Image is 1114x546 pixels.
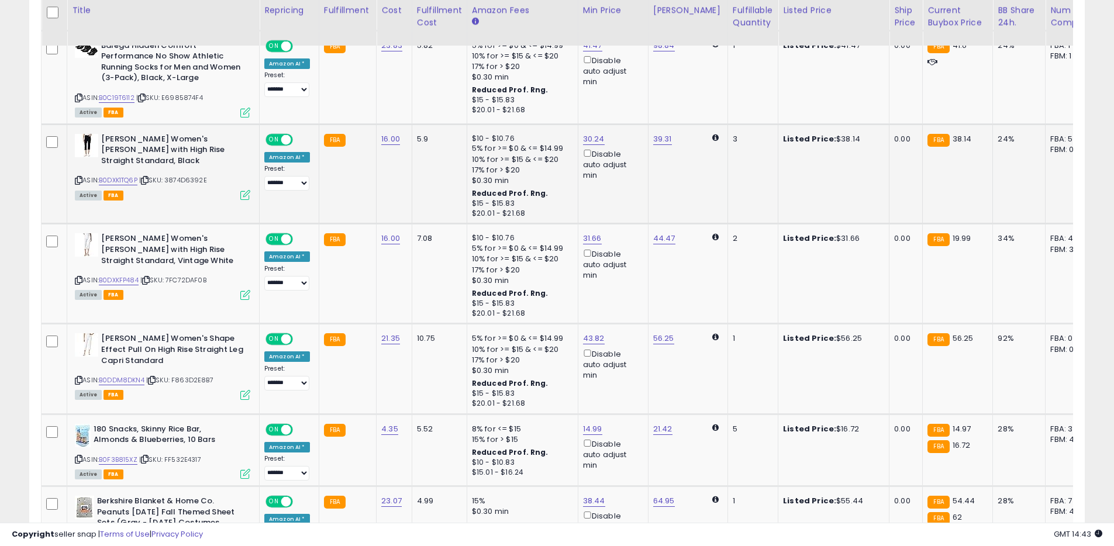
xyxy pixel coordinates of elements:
div: Num of Comp. [1050,4,1093,29]
div: Fulfillment Cost [417,4,462,29]
img: 41QLp108LyL._SL40_.jpg [75,424,91,447]
div: BB Share 24h. [998,4,1040,29]
div: $31.66 [783,233,880,244]
span: FBA [104,469,123,479]
div: $10 - $10.83 [472,458,569,468]
b: Listed Price: [783,423,836,434]
div: Amazon AI * [264,351,310,362]
b: Reduced Prof. Rng. [472,378,549,388]
span: OFF [291,497,310,507]
div: 17% for > $20 [472,165,569,175]
a: 16.00 [381,133,400,145]
div: Repricing [264,4,314,16]
div: 10% for >= $15 & <= $20 [472,344,569,355]
span: 19.99 [953,233,971,244]
div: ASIN: [75,40,250,116]
div: $15 - $15.83 [472,95,569,105]
div: FBA: 5 [1050,134,1089,144]
div: 1 [733,333,769,344]
a: B0DXKFP484 [99,275,139,285]
div: Disable auto adjust min [583,509,639,543]
img: 31YUMfWIi+L._SL40_.jpg [75,134,98,157]
div: 0.00 [894,233,913,244]
div: $0.30 min [472,506,569,517]
small: FBA [927,233,949,246]
div: FBA: 0 [1050,333,1089,344]
span: OFF [291,424,310,434]
img: 31pDAHpWB3L._SL40_.jpg [75,233,98,257]
span: | SKU: FF532E4317 [139,455,201,464]
div: $20.01 - $21.68 [472,309,569,319]
div: 1 [733,496,769,506]
div: FBA: 3 [1050,424,1089,434]
div: 92% [998,333,1036,344]
a: 64.95 [653,495,675,507]
span: 2025-09-16 14:43 GMT [1054,528,1102,540]
img: 41sdP3qZM3L._SL40_.jpg [75,496,94,519]
a: 4.35 [381,423,398,435]
span: | SKU: E6985874F4 [136,93,203,102]
div: Amazon AI * [264,251,310,262]
span: FBA [104,390,123,400]
b: Reduced Prof. Rng. [472,85,549,95]
div: 7.08 [417,233,458,244]
span: | SKU: F863D2E8B7 [146,375,213,385]
a: 43.82 [583,333,605,344]
div: Amazon AI * [264,152,310,163]
div: seller snap | | [12,529,203,540]
div: $20.01 - $21.68 [472,105,569,115]
span: OFF [291,234,310,244]
span: All listings currently available for purchase on Amazon [75,290,102,300]
span: | SKU: 3874D6392E [139,175,207,185]
span: OFF [291,41,310,51]
span: 38.14 [953,133,972,144]
span: 41.6 [953,40,967,51]
small: FBA [927,333,949,346]
b: Reduced Prof. Rng. [472,188,549,198]
span: 54.44 [953,495,975,506]
span: FBA [104,108,123,118]
div: $15 - $15.83 [472,199,569,209]
small: FBA [324,233,346,246]
div: 24% [998,134,1036,144]
span: All listings currently available for purchase on Amazon [75,191,102,201]
span: ON [267,334,281,344]
div: FBM: 4 [1050,434,1089,445]
div: 15% for > $15 [472,434,569,445]
a: B0F3B815XZ [99,455,137,465]
div: 0.00 [894,424,913,434]
div: Listed Price [783,4,884,16]
small: FBA [927,424,949,437]
div: 5% for >= $0 & <= $14.99 [472,243,569,254]
small: FBA [927,40,949,53]
img: 318k0gFUeRL._SL40_.jpg [75,333,98,357]
span: ON [267,134,281,144]
div: $15 - $15.83 [472,389,569,399]
div: FBM: 4 [1050,506,1089,517]
div: 10% for >= $15 & <= $20 [472,154,569,165]
small: FBA [927,496,949,509]
div: $10 - $10.76 [472,134,569,144]
div: 34% [998,233,1036,244]
a: 30.24 [583,133,605,145]
div: $55.44 [783,496,880,506]
div: 5.52 [417,424,458,434]
a: 21.35 [381,333,400,344]
span: OFF [291,134,310,144]
div: 15% [472,496,569,506]
div: Amazon AI * [264,58,310,69]
a: Privacy Policy [151,528,203,540]
div: $20.01 - $21.68 [472,209,569,219]
div: FBM: 1 [1050,51,1089,61]
div: $38.14 [783,134,880,144]
a: 23.07 [381,495,402,507]
div: FBA: 7 [1050,496,1089,506]
span: ON [267,424,281,434]
div: Disable auto adjust min [583,54,639,88]
span: OFF [291,334,310,344]
span: ON [267,497,281,507]
b: Berkshire Blanket & Home Co. Peanuts [DATE] Fall Themed Sheet Sets (Gray - [DATE] Costumes Zombie... [97,496,239,542]
div: $20.01 - $21.68 [472,399,569,409]
small: FBA [324,134,346,147]
div: $0.30 min [472,275,569,286]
